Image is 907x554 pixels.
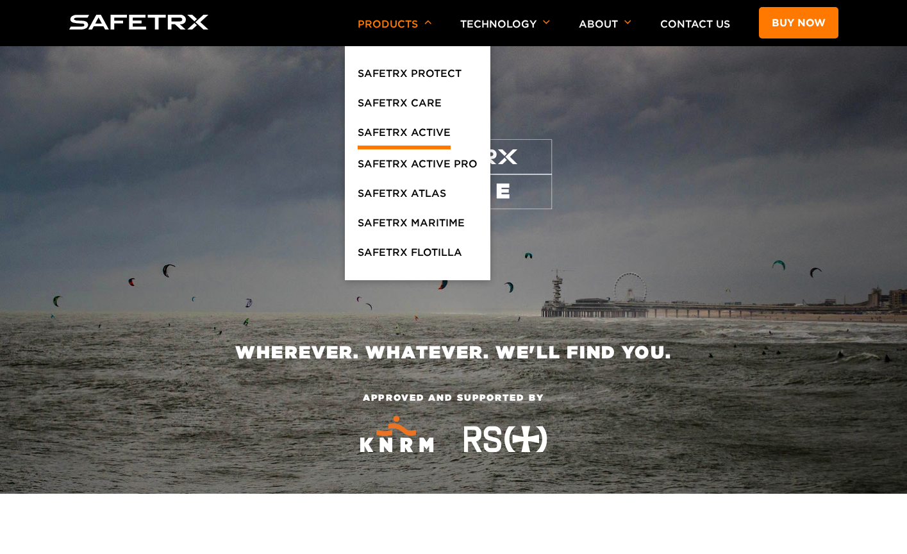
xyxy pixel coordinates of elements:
[579,18,631,46] p: About
[358,185,446,208] a: SafeTrx Atlas
[543,20,550,24] img: Arrow down icon
[358,156,478,179] a: SafeTrx Active Pro
[358,95,442,118] a: SafeTrx Care
[460,18,550,46] p: Technology
[358,18,431,46] p: Products
[347,392,560,454] div: Approved and Supported by
[358,215,465,238] a: SafeTrx Maritime
[69,15,209,29] img: Logo SafeTrx
[358,65,462,88] a: SafeTrx Protect
[759,7,838,38] a: Buy now
[358,244,462,267] a: SafeTrx Flotilla
[358,124,451,149] a: SafeTrx Active
[235,345,672,360] h1: Wherever. Whatever. We'll find you.
[424,20,431,24] img: Arrow down icon
[843,492,907,554] iframe: Chat Widget
[660,18,730,30] a: Contact Us
[843,492,907,554] div: Chat-Widget
[624,20,631,24] img: Arrow down icon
